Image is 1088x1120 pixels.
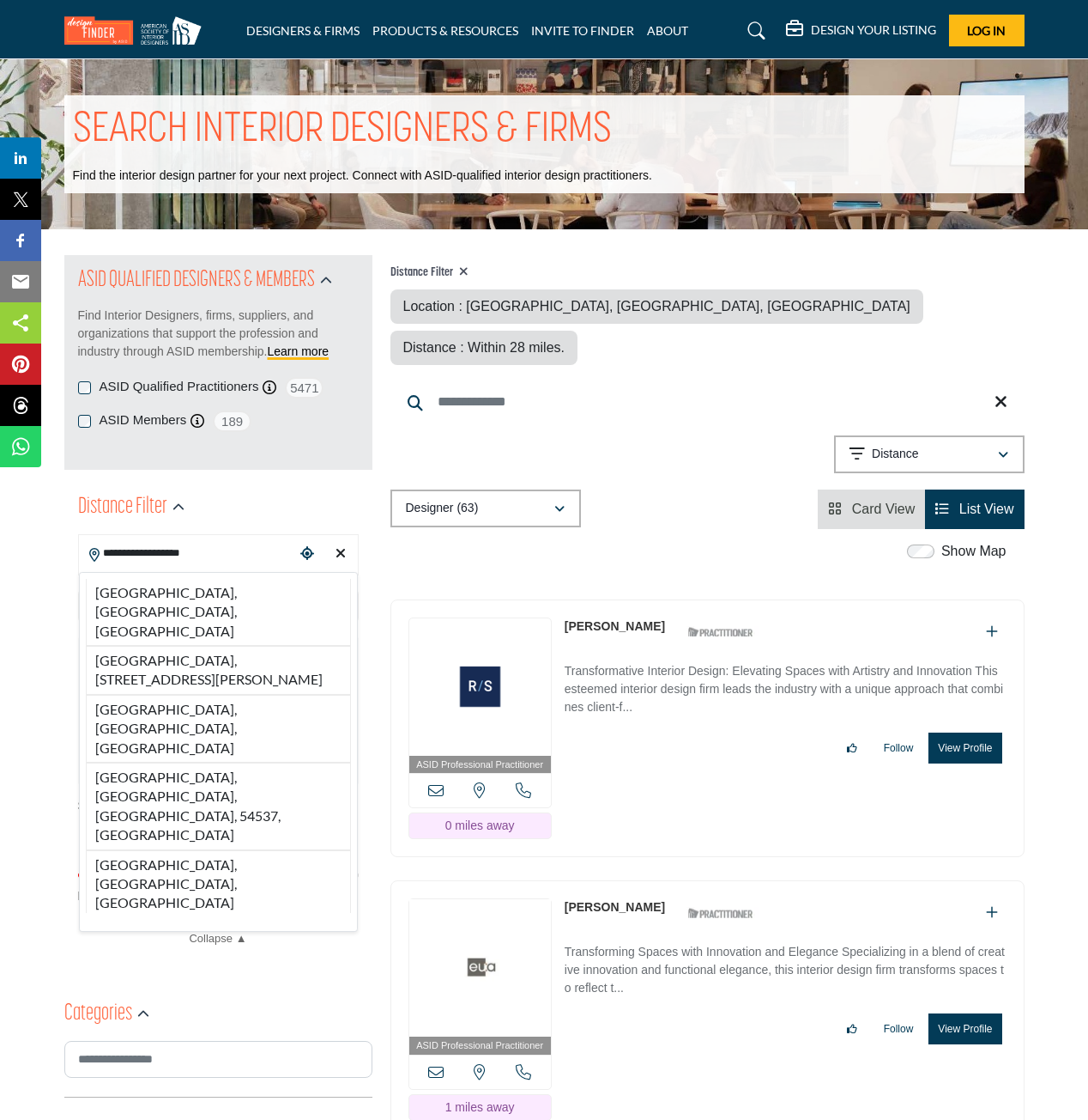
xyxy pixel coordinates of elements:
button: Follow [873,733,925,763]
a: INVITE TO FINDER [531,23,634,38]
a: [PERSON_NAME] [565,900,665,914]
p: Find Interior Designers, firms, suppliers, and organizations that support the profession and indu... [78,307,359,361]
span: 5471 [285,377,323,399]
span: 189 [213,411,251,432]
p: Tara Christian [565,618,665,636]
span: Location : [GEOGRAPHIC_DATA], [GEOGRAPHIC_DATA], [GEOGRAPHIC_DATA] [403,299,910,313]
button: View Profile [928,733,1001,764]
a: Learn more [268,344,329,358]
div: Choose your current location [294,536,319,573]
img: Site Logo [64,16,210,45]
h2: Categories [64,999,132,1030]
p: Megan Walker [565,898,665,916]
img: Tara Christian [409,618,551,756]
span: 0 miles away [445,819,515,832]
img: ASID Qualified Practitioners Badge Icon [681,903,759,924]
a: Add To List [986,905,998,920]
a: Transformative Interior Design: Elevating Spaces with Artistry and Innovation This esteemed inter... [565,652,1006,720]
button: Distance [834,435,1025,473]
button: Follow [873,1014,925,1044]
input: Search Keyword [390,381,1025,423]
li: List View [925,490,1024,529]
button: Log In [949,15,1025,46]
h4: Distance Filter [390,265,1025,281]
li: [GEOGRAPHIC_DATA], [GEOGRAPHIC_DATA], [GEOGRAPHIC_DATA] [86,695,351,763]
a: ASID Professional Practitioner [409,618,551,774]
a: DESIGNERS & FIRMS [246,23,360,38]
li: [GEOGRAPHIC_DATA], [GEOGRAPHIC_DATA], [GEOGRAPHIC_DATA], 54537, [GEOGRAPHIC_DATA] [86,763,351,850]
a: PRODUCTS & RESOURCES [372,23,518,38]
a: ASID Professional Practitioner [409,899,551,1055]
span: 1 miles away [445,1100,515,1114]
h2: ASID QUALIFIED DESIGNERS & MEMBERS [78,265,315,296]
img: ASID Qualified Practitioners Badge Icon [681,622,759,643]
span: Card View [852,502,916,516]
a: Add To List [986,624,998,639]
input: Search Category [64,1041,372,1078]
p: Transformative Interior Design: Elevating Spaces with Artistry and Innovation This esteemed inter... [565,662,1006,720]
p: Designer (63) [406,500,479,517]
button: View Profile [928,1013,1001,1044]
h2: Distance Filter [78,492,167,523]
input: Search Location [79,537,295,570]
div: Clear search location [328,536,353,573]
p: Find the interior design partner for your next project. Connect with ASID-qualified interior desi... [73,167,652,185]
span: Distance : Within 28 miles. [403,340,565,355]
button: Designer (63) [390,490,581,527]
input: ASID Qualified Practitioners checkbox [78,381,91,394]
li: [GEOGRAPHIC_DATA], [GEOGRAPHIC_DATA], [GEOGRAPHIC_DATA] [86,579,351,646]
h5: DESIGN YOUR LISTING [811,22,936,38]
a: ABOUT [647,23,688,38]
a: View List [935,502,1013,516]
p: Distance [872,446,918,463]
span: Log In [967,23,1006,38]
div: DESIGN YOUR LISTING [786,21,936,41]
a: Collapse ▲ [78,930,359,947]
li: Card View [818,490,925,529]
p: Transforming Spaces with Innovation and Elegance Specializing in a blend of creative innovation a... [565,943,1006,1001]
span: List View [959,502,1014,516]
button: Like listing [836,1014,868,1044]
a: View Card [828,502,915,516]
a: [PERSON_NAME] [565,619,665,633]
img: Megan Walker [409,899,551,1037]
h1: SEARCH INTERIOR DESIGNERS & FIRMS [73,104,612,157]
a: Transforming Spaces with Innovation and Elegance Specializing in a blend of creative innovation a... [565,933,1006,1001]
div: Search Location [79,572,358,932]
label: ASID Members [100,411,187,430]
button: Like listing [836,733,868,763]
span: ASID Professional Practitioner [416,1038,543,1053]
label: ASID Qualified Practitioners [100,377,259,397]
div: Search within: [78,797,359,815]
li: [GEOGRAPHIC_DATA], [STREET_ADDRESS][PERSON_NAME] [86,646,351,695]
span: ASID Professional Practitioner [416,758,543,772]
label: Show Map [941,541,1006,562]
a: Search [731,17,777,45]
span: N/A [78,887,98,905]
input: ASID Members checkbox [78,415,91,428]
li: [GEOGRAPHIC_DATA], [GEOGRAPHIC_DATA], [GEOGRAPHIC_DATA] [86,850,351,913]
